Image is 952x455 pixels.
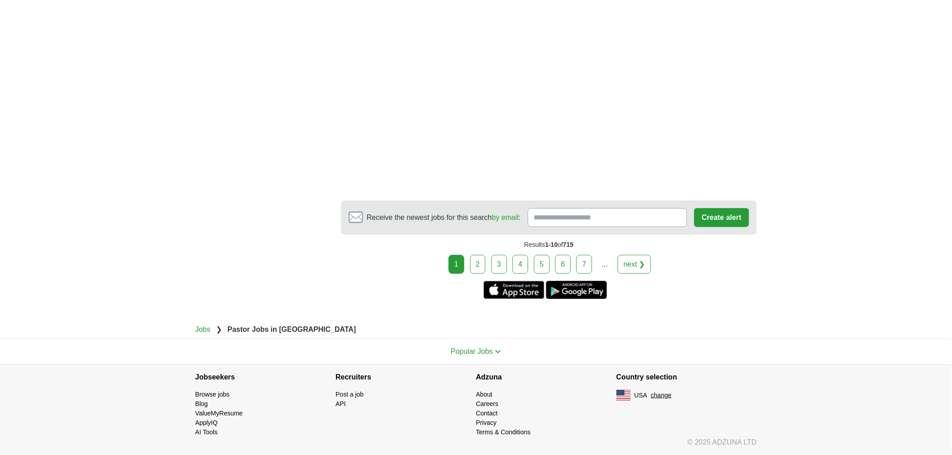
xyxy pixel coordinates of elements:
[484,281,544,299] a: Get the iPhone app
[195,400,208,407] a: Blog
[563,241,574,248] span: 715
[470,255,486,274] a: 2
[491,255,507,274] a: 3
[476,391,493,398] a: About
[495,350,501,354] img: toggle icon
[545,241,558,248] span: 1-10
[618,255,651,274] a: next ❯
[476,410,498,417] a: Contact
[449,255,464,274] div: 1
[476,400,498,407] a: Careers
[534,255,550,274] a: 5
[195,391,229,398] a: Browse jobs
[195,410,243,417] a: ValueMyResume
[195,419,218,426] a: ApplyIQ
[216,326,222,333] span: ❯
[188,437,764,455] div: © 2025 ADZUNA LTD
[651,391,672,400] button: change
[476,428,530,436] a: Terms & Conditions
[195,326,211,333] a: Jobs
[546,281,607,299] a: Get the Android app
[596,255,614,273] div: ...
[492,214,519,221] a: by email
[336,391,364,398] a: Post a job
[451,348,493,355] span: Popular Jobs
[616,365,757,390] h4: Country selection
[694,208,749,227] button: Create alert
[195,428,218,436] a: AI Tools
[576,255,592,274] a: 7
[616,390,631,401] img: US flag
[341,235,757,255] div: Results of
[476,419,497,426] a: Privacy
[634,391,647,400] span: USA
[228,326,356,333] strong: Pastor Jobs in [GEOGRAPHIC_DATA]
[336,400,346,407] a: API
[512,255,528,274] a: 4
[555,255,571,274] a: 6
[367,212,521,223] span: Receive the newest jobs for this search :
